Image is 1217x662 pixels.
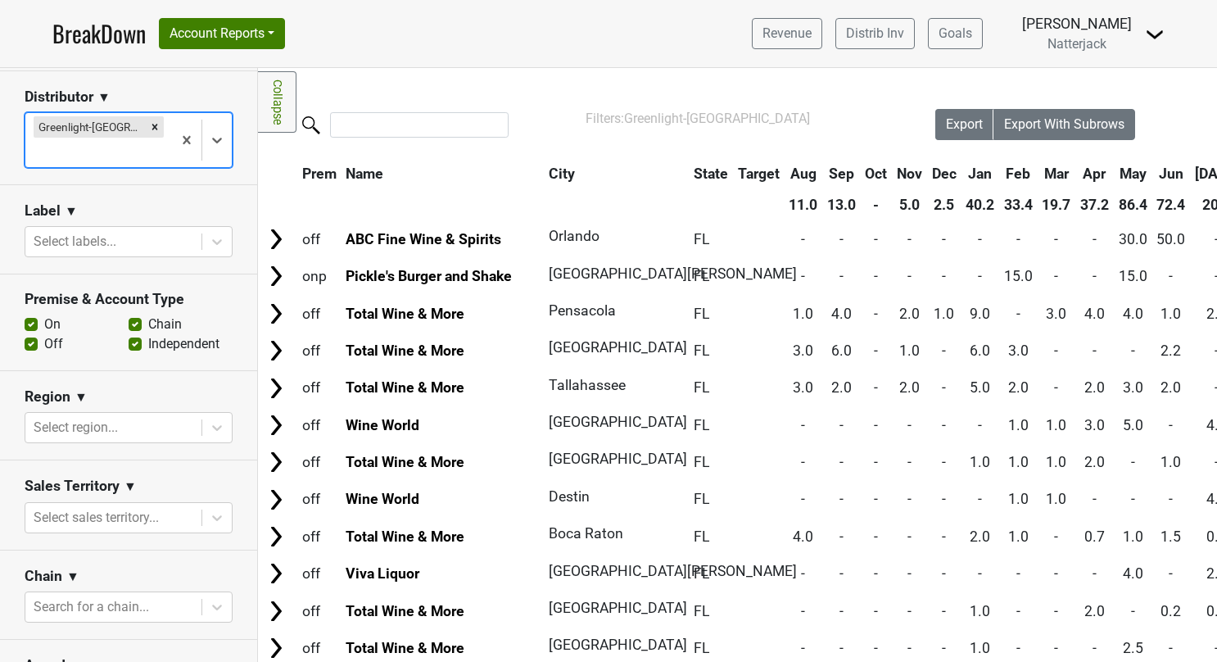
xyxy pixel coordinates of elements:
[44,315,61,334] label: On
[978,491,982,507] span: -
[1084,603,1105,619] span: 2.0
[1152,159,1189,188] th: Jun: activate to sort column ascending
[1169,417,1173,433] span: -
[785,190,821,220] th: 11.0
[1054,640,1058,656] span: -
[25,88,93,106] h3: Distributor
[148,334,219,354] label: Independent
[1016,231,1020,247] span: -
[44,334,63,354] label: Off
[694,379,709,396] span: FL
[690,159,732,188] th: State: activate to sort column ascending
[874,306,878,322] span: -
[346,528,464,545] a: Total Wine & More
[1038,159,1075,188] th: Mar: activate to sort column ascending
[893,159,926,188] th: Nov: activate to sort column ascending
[1016,603,1020,619] span: -
[346,231,501,247] a: ABC Fine Wine & Spirits
[1054,231,1058,247] span: -
[978,231,982,247] span: -
[907,231,912,247] span: -
[978,565,982,582] span: -
[874,603,878,619] span: -
[734,159,784,188] th: Target: activate to sort column ascending
[1004,116,1124,132] span: Export With Subrows
[1084,306,1105,322] span: 4.0
[298,370,341,406] td: off
[346,491,419,507] a: Wine World
[970,454,990,470] span: 1.0
[1131,491,1135,507] span: -
[1046,454,1066,470] span: 1.0
[298,482,341,517] td: off
[346,342,464,359] a: Total Wine & More
[1123,379,1143,396] span: 3.0
[586,109,889,129] div: Filters:
[298,259,341,294] td: onp
[1093,491,1097,507] span: -
[549,563,797,579] span: [GEOGRAPHIC_DATA][PERSON_NAME]
[1160,306,1181,322] span: 1.0
[298,593,341,628] td: off
[874,268,878,284] span: -
[1084,454,1105,470] span: 2.0
[1008,342,1029,359] span: 3.0
[549,265,797,282] span: [GEOGRAPHIC_DATA][PERSON_NAME]
[264,338,288,363] img: Arrow right
[874,565,878,582] span: -
[793,379,813,396] span: 3.0
[264,599,288,623] img: Arrow right
[1123,417,1143,433] span: 5.0
[928,18,983,49] a: Goals
[942,268,946,284] span: -
[793,528,813,545] span: 4.0
[942,603,946,619] span: -
[801,565,805,582] span: -
[264,487,288,512] img: Arrow right
[793,306,813,322] span: 1.0
[1131,603,1135,619] span: -
[258,71,296,133] a: Collapse
[298,407,341,442] td: off
[907,268,912,284] span: -
[549,525,623,542] span: Boca Raton
[862,159,892,188] th: Oct: activate to sort column ascending
[549,488,590,505] span: Destin
[831,342,852,359] span: 6.0
[346,306,464,322] a: Total Wine & More
[1008,491,1029,507] span: 1.0
[874,379,878,396] span: -
[549,377,626,393] span: Tallahassee
[738,165,780,182] span: Target
[752,18,822,49] a: Revenue
[946,116,983,132] span: Export
[839,528,844,545] span: -
[1054,379,1058,396] span: -
[1054,603,1058,619] span: -
[874,231,878,247] span: -
[75,388,88,407] span: ▼
[1008,528,1029,545] span: 1.0
[907,491,912,507] span: -
[148,315,182,334] label: Chain
[1131,342,1135,359] span: -
[1093,268,1097,284] span: -
[264,227,288,252] img: Arrow right
[549,228,599,244] span: Orlando
[1169,491,1173,507] span: -
[839,640,844,656] span: -
[862,190,892,220] th: -
[346,165,383,182] span: Name
[694,603,709,619] span: FL
[1131,454,1135,470] span: -
[25,568,62,585] h3: Chain
[1004,268,1033,284] span: 15.0
[831,379,852,396] span: 2.0
[801,417,805,433] span: -
[1046,417,1066,433] span: 1.0
[694,268,709,284] span: FL
[1038,190,1075,220] th: 19.7
[346,454,464,470] a: Total Wine & More
[1169,640,1173,656] span: -
[839,565,844,582] span: -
